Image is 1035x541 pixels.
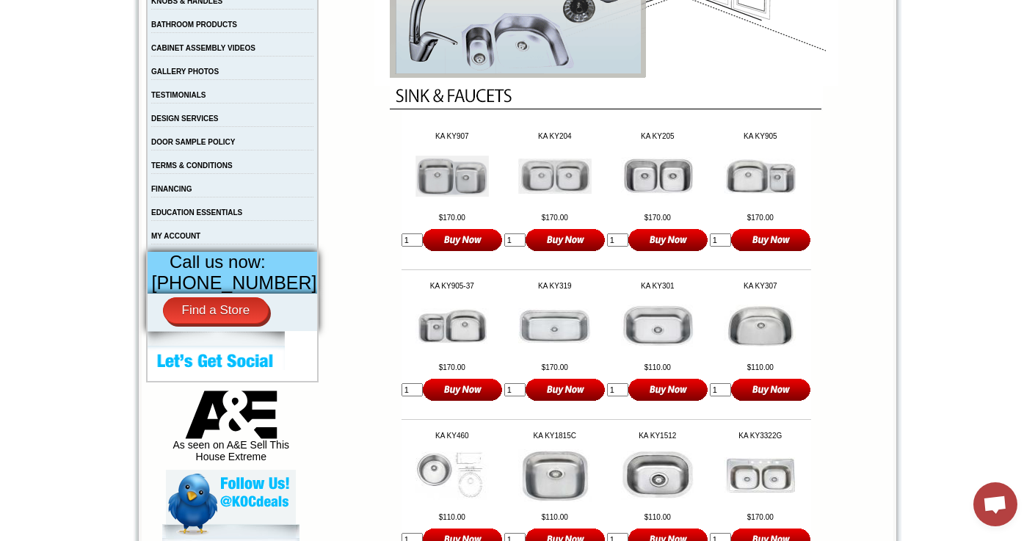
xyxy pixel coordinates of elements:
[415,308,489,344] img: KA KY905-37
[607,513,708,521] td: $110.00
[151,21,237,29] a: BATHROOM PRODUCTS
[151,208,242,217] a: EDUCATION ESSENTIALS
[518,449,592,502] img: KA KY1815C
[415,156,489,196] img: KA KY907
[724,457,797,495] img: KA KY3322G
[402,214,503,222] td: $170.00
[151,161,233,170] a: TERMS & CONDITIONS
[415,451,489,501] img: KA KY460
[518,159,592,194] img: KA KY204
[731,228,811,252] input: Buy Now
[710,432,811,440] td: KA KY3322G
[170,252,266,272] span: Call us now:
[504,214,606,222] td: $170.00
[504,282,606,290] td: KA KY319
[166,391,296,470] div: As seen on A&E Sell This House Extreme
[151,115,219,123] a: DESIGN SERVICES
[163,297,269,324] a: Find a Store
[621,451,694,501] img: KA KY1512
[710,214,811,222] td: $170.00
[402,363,503,371] td: $170.00
[621,305,694,347] img: KA KY301
[402,432,503,440] td: KA KY460
[731,377,811,402] input: Buy Now
[710,513,811,521] td: $170.00
[504,363,606,371] td: $170.00
[151,91,206,99] a: TESTIMONIALS
[402,513,503,521] td: $110.00
[526,228,606,252] input: Buy Now
[151,138,235,146] a: DOOR SAMPLE POLICY
[628,228,708,252] input: Buy Now
[423,228,503,252] input: Buy Now
[607,432,708,440] td: KA KY1512
[151,185,192,193] a: FINANCING
[607,363,708,371] td: $110.00
[402,282,503,290] td: KA KY905-37
[628,377,708,402] input: Buy Now
[973,482,1017,526] div: Open chat
[151,68,219,76] a: GALLERY PHOTOS
[402,132,503,140] td: KA KY907
[724,159,797,193] img: KA KY905
[151,232,200,240] a: MY ACCOUNT
[607,282,708,290] td: KA KY301
[621,157,694,196] img: KA KY205
[724,305,797,347] img: KA KY307
[710,282,811,290] td: KA KY307
[607,132,708,140] td: KA KY205
[710,363,811,371] td: $110.00
[504,513,606,521] td: $110.00
[504,432,606,440] td: KA KY1815C
[504,132,606,140] td: KA KY204
[423,377,503,402] input: Buy Now
[152,272,317,293] span: [PHONE_NUMBER]
[526,377,606,402] input: Buy Now
[710,132,811,140] td: KA KY905
[151,44,255,52] a: CABINET ASSEMBLY VIDEOS
[607,214,708,222] td: $170.00
[518,308,592,344] img: KA KY319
